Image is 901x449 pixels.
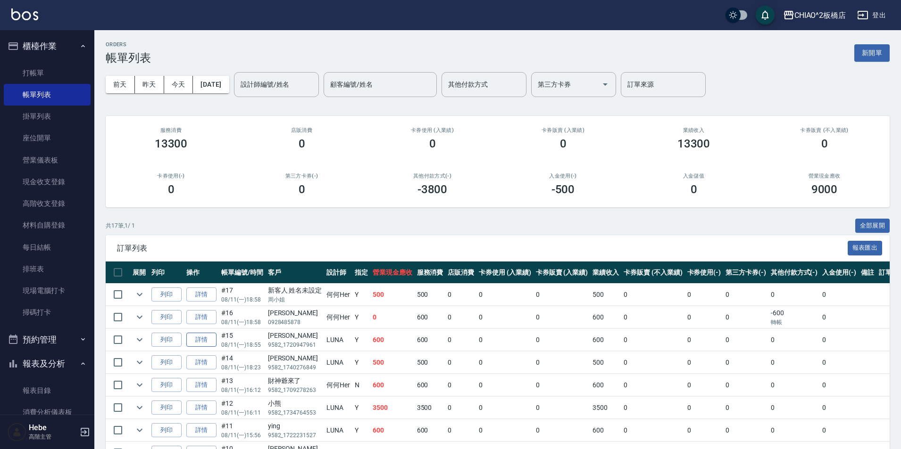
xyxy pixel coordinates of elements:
h2: 營業現金應收 [770,173,878,179]
h2: 業績收入 [640,127,748,133]
div: ying [268,421,322,431]
a: 詳情 [186,400,217,415]
td: 0 [768,419,820,441]
td: 3500 [590,397,621,419]
td: Y [352,351,370,374]
th: 客戶 [266,261,325,284]
button: expand row [133,400,147,415]
a: 高階收支登錄 [4,193,91,214]
p: 9582_1709278263 [268,386,322,394]
td: 600 [370,329,415,351]
button: expand row [133,333,147,347]
td: 0 [445,351,476,374]
button: expand row [133,378,147,392]
a: 詳情 [186,310,217,325]
td: 600 [590,329,621,351]
td: #11 [219,419,266,441]
td: 3500 [370,397,415,419]
button: 列印 [151,423,182,438]
td: 500 [370,351,415,374]
td: 0 [445,397,476,419]
td: LUNA [324,397,352,419]
a: 詳情 [186,423,217,438]
button: CHIAO^2板橋店 [779,6,850,25]
button: expand row [133,310,147,324]
a: 現金收支登錄 [4,171,91,193]
td: #14 [219,351,266,374]
th: 備註 [859,261,876,284]
td: 0 [476,284,534,306]
th: 服務消費 [415,261,446,284]
p: 9582_1720947961 [268,341,322,349]
td: 0 [723,397,768,419]
button: 預約管理 [4,327,91,352]
td: 0 [445,419,476,441]
p: 08/11 (一) 18:55 [221,341,263,349]
h2: 入金儲值 [640,173,748,179]
td: 600 [370,419,415,441]
div: CHIAO^2板橋店 [794,9,846,21]
h3: 0 [168,183,175,196]
td: 何何Her [324,306,352,328]
a: 新開單 [854,48,890,57]
td: 600 [415,306,446,328]
span: 訂單列表 [117,244,848,253]
th: 設計師 [324,261,352,284]
p: 9582_1734764553 [268,408,322,417]
p: 9582_1740276849 [268,363,322,372]
td: 0 [685,306,724,328]
p: 高階主管 [29,433,77,441]
h2: 其他付款方式(-) [378,173,486,179]
th: 營業現金應收 [370,261,415,284]
h3: 9000 [811,183,838,196]
button: 列印 [151,355,182,370]
button: expand row [133,355,147,369]
td: 3500 [415,397,446,419]
td: 0 [534,329,591,351]
td: LUNA [324,329,352,351]
img: Logo [11,8,38,20]
td: 0 [768,329,820,351]
td: 0 [820,397,859,419]
h3: 0 [429,137,436,150]
td: 0 [476,306,534,328]
td: 500 [415,284,446,306]
h3: -3800 [417,183,448,196]
td: 0 [445,284,476,306]
td: #17 [219,284,266,306]
td: 0 [723,284,768,306]
td: #12 [219,397,266,419]
a: 報表目錄 [4,380,91,401]
a: 排班表 [4,258,91,280]
td: 500 [590,284,621,306]
td: 0 [476,419,534,441]
td: 0 [534,351,591,374]
td: 0 [723,306,768,328]
th: 其他付款方式(-) [768,261,820,284]
th: 卡券販賣 (入業績) [534,261,591,284]
td: 0 [723,329,768,351]
h3: 13300 [155,137,188,150]
button: 今天 [164,76,193,93]
td: #16 [219,306,266,328]
td: 0 [685,419,724,441]
th: 指定 [352,261,370,284]
td: 0 [370,306,415,328]
td: 600 [415,419,446,441]
th: 卡券使用(-) [685,261,724,284]
th: 展開 [130,261,149,284]
td: LUNA [324,351,352,374]
a: 營業儀表板 [4,149,91,171]
td: 0 [621,306,684,328]
td: 0 [685,329,724,351]
p: 0928485878 [268,318,322,327]
a: 帳單列表 [4,84,91,106]
td: 0 [476,397,534,419]
td: 0 [820,419,859,441]
td: 0 [723,419,768,441]
th: 列印 [149,261,184,284]
h5: Hebe [29,423,77,433]
td: Y [352,329,370,351]
button: 登出 [853,7,890,24]
td: 0 [476,329,534,351]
